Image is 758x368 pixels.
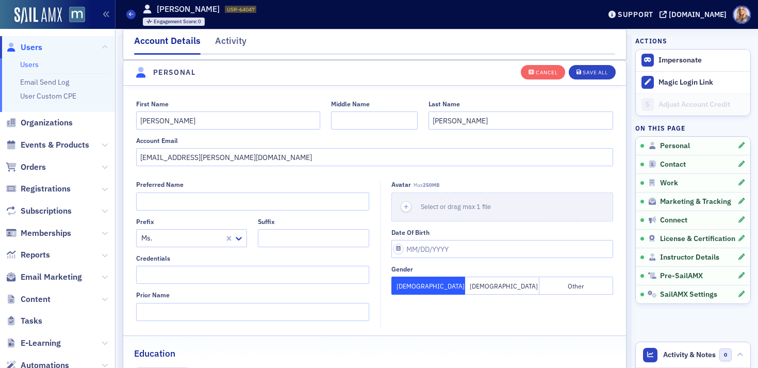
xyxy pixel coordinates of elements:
span: Pre-SailAMX [660,271,703,281]
span: Marketing & Tracking [660,197,731,206]
span: USR-64047 [227,6,255,13]
div: Credentials [136,254,170,262]
div: First Name [136,100,169,108]
span: 0 [719,348,732,361]
span: Activity & Notes [663,349,716,360]
div: Support [618,10,653,19]
span: Reports [21,249,50,261]
a: Events & Products [6,139,89,151]
input: MM/DD/YYYY [391,240,613,258]
a: Users [6,42,42,53]
span: Work [660,179,678,188]
span: Subscriptions [21,205,72,217]
div: Account Details [134,34,201,55]
div: Prefix [136,218,154,226]
div: Account Email [136,137,178,145]
div: Date of Birth [391,229,430,236]
div: Suffix [258,218,275,226]
div: Avatar [391,181,411,188]
button: Select or drag max 1 file [391,193,613,221]
h2: Education [134,347,175,360]
div: Cancel [536,70,557,75]
span: Organizations [21,117,73,129]
span: Instructor Details [660,253,719,262]
button: [DEMOGRAPHIC_DATA] [465,277,539,295]
a: Content [6,294,51,305]
a: Email Send Log [20,77,69,87]
span: Registrations [21,183,71,195]
a: Users [20,60,39,69]
div: Adjust Account Credit [658,100,745,109]
a: View Homepage [62,7,85,24]
button: Impersonate [658,56,702,65]
button: Magic Login Link [636,71,750,93]
span: Max [414,182,439,188]
div: 0 [154,19,202,25]
a: E-Learning [6,338,61,349]
div: [DOMAIN_NAME] [669,10,727,19]
a: Organizations [6,117,73,129]
span: License & Certification [660,234,735,244]
button: Save All [569,65,615,79]
span: E-Learning [21,338,61,349]
a: User Custom CPE [20,91,76,101]
span: Engagement Score : [154,18,199,25]
a: Adjust Account Credit [636,93,750,116]
img: SailAMX [69,7,85,23]
span: Content [21,294,51,305]
div: Activity [215,34,246,53]
span: Memberships [21,228,71,239]
div: Magic Login Link [658,78,745,87]
a: Email Marketing [6,271,82,283]
button: Cancel [521,65,565,79]
span: Users [21,42,42,53]
a: Subscriptions [6,205,72,217]
img: SailAMX [14,7,62,24]
div: Preferred Name [136,181,184,188]
span: Email Marketing [21,271,82,283]
span: Connect [660,216,687,225]
div: Middle Name [331,100,370,108]
div: Engagement Score: 0 [143,18,205,26]
span: Events & Products [21,139,89,151]
h4: Personal [153,67,195,78]
span: Personal [660,141,690,151]
h1: [PERSON_NAME] [157,4,220,15]
span: Tasks [21,315,42,327]
button: [DOMAIN_NAME] [660,11,730,18]
div: Save All [583,70,607,75]
div: Prior Name [136,291,170,299]
span: SailAMX Settings [660,290,717,299]
a: Tasks [6,315,42,327]
span: Select or drag max 1 file [421,202,491,211]
a: Orders [6,162,46,173]
a: Registrations [6,183,71,195]
span: Profile [733,6,751,24]
div: Last Name [429,100,460,108]
div: Gender [391,265,413,273]
span: 250MB [423,182,439,188]
a: Memberships [6,228,71,239]
button: [DEMOGRAPHIC_DATA] [391,277,465,295]
a: Reports [6,249,50,261]
button: Other [539,277,613,295]
h4: Actions [635,36,667,45]
span: Orders [21,162,46,173]
span: Contact [660,160,686,169]
h4: On this page [635,123,751,133]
